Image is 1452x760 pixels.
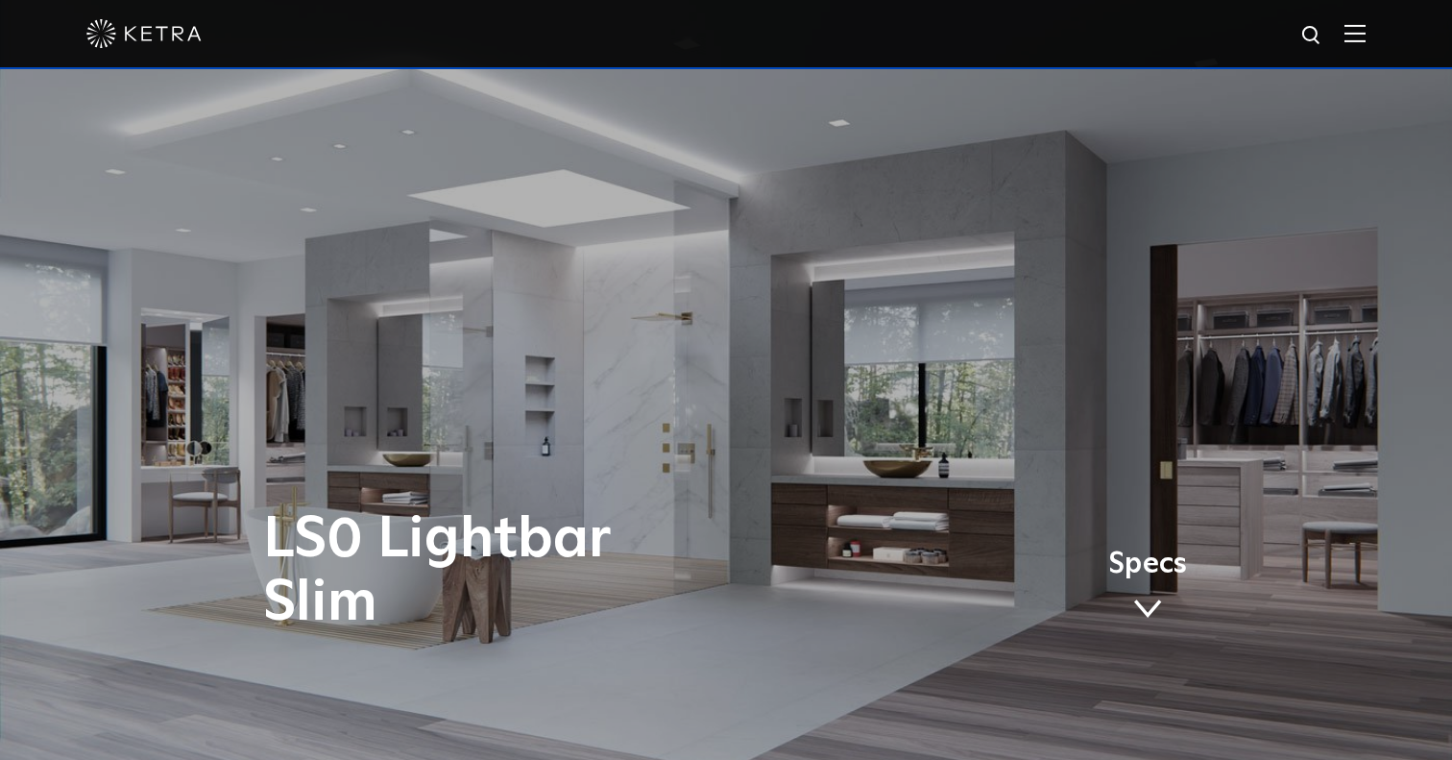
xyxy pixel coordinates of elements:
[1344,24,1366,42] img: Hamburger%20Nav.svg
[86,19,202,48] img: ketra-logo-2019-white
[1108,551,1187,625] a: Specs
[263,508,806,635] h1: LS0 Lightbar Slim
[1300,24,1324,48] img: search icon
[1108,551,1187,578] span: Specs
